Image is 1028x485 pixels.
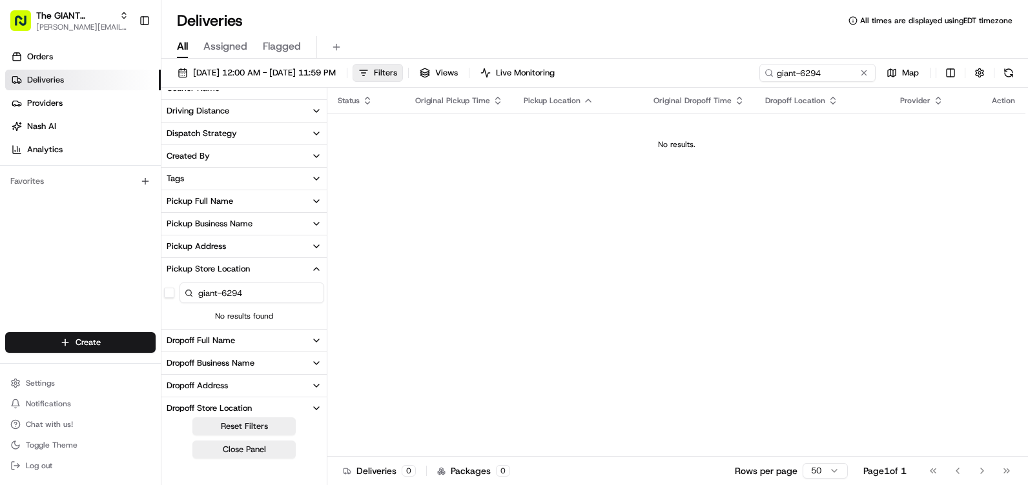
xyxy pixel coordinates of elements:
p: Rows per page [735,464,797,477]
div: Favorites [5,171,156,192]
div: Dispatch Strategy [167,128,237,139]
button: The GIANT Company [36,9,114,22]
div: Dropoff Business Name [167,357,254,369]
a: 📗Knowledge Base [8,182,104,205]
button: Settings [5,374,156,392]
div: Packages [437,464,510,477]
div: Pickup Full Name [167,195,233,207]
button: Refresh [1000,64,1018,82]
h1: Deliveries [177,10,243,31]
span: Toggle Theme [26,440,77,450]
button: Toggle Theme [5,436,156,454]
button: [PERSON_NAME][EMAIL_ADDRESS][PERSON_NAME][DOMAIN_NAME] [36,22,128,32]
input: Pickup Store Location [180,282,324,303]
a: 💻API Documentation [104,182,212,205]
img: 1736555255976-a54dd68f-1ca7-489b-9aae-adbdc363a1c4 [13,123,36,146]
span: API Documentation [122,187,207,200]
div: 💻 [109,188,119,199]
div: Pickup Store Location [167,263,250,275]
div: Created By [167,150,210,162]
span: [DATE] 12:00 AM - [DATE] 11:59 PM [193,67,336,79]
img: Nash [13,13,39,39]
a: Providers [5,93,161,114]
a: Nash AI [5,116,161,137]
button: Map [881,64,925,82]
span: Status [338,95,360,106]
span: Providers [27,97,63,109]
button: Views [414,64,464,82]
div: Start new chat [44,123,212,136]
a: Powered byPylon [91,218,156,228]
div: Pickup Address [167,241,226,252]
div: Dropoff Address [167,380,228,391]
div: Page 1 of 1 [863,464,907,477]
div: 0 [402,465,416,477]
button: Log out [5,457,156,475]
div: 📗 [13,188,23,199]
span: No results found [161,311,327,321]
span: Log out [26,460,52,471]
button: Close Panel [192,440,296,459]
span: All [177,39,188,54]
a: Deliveries [5,70,161,90]
button: Notifications [5,395,156,413]
span: Settings [26,378,55,388]
span: Create [76,337,101,348]
span: Original Pickup Time [415,95,490,106]
button: Dropoff Store Location [161,397,327,419]
div: Dropoff Store Location [167,402,252,414]
span: Live Monitoring [496,67,555,79]
span: Map [902,67,919,79]
a: Analytics [5,139,161,160]
button: Filters [353,64,403,82]
span: Nash AI [27,121,56,132]
button: [DATE] 12:00 AM - [DATE] 11:59 PM [172,64,342,82]
button: The GIANT Company[PERSON_NAME][EMAIL_ADDRESS][PERSON_NAME][DOMAIN_NAME] [5,5,134,36]
button: Pickup Store Location [161,258,327,280]
div: Pickup Business Name [167,218,252,230]
button: Chat with us! [5,415,156,433]
div: No results. [333,139,1020,150]
span: Assigned [203,39,247,54]
a: Orders [5,46,161,67]
span: Pylon [128,219,156,228]
button: Driving Distance [161,100,327,122]
span: Notifications [26,399,71,409]
span: Flagged [263,39,301,54]
input: Clear [34,83,213,97]
button: Dropoff Full Name [161,330,327,351]
div: Action [992,95,1015,106]
div: Dropoff Full Name [167,335,235,346]
span: Analytics [27,144,63,155]
button: Dropoff Address [161,375,327,397]
input: Type to search [759,64,876,82]
button: Created By [161,145,327,167]
span: Provider [900,95,930,106]
span: Knowledge Base [26,187,99,200]
span: Dropoff Location [765,95,825,106]
div: Tags [167,173,184,184]
button: Pickup Address [161,235,327,257]
button: Tags [161,168,327,190]
div: Deliveries [343,464,416,477]
span: Deliveries [27,74,64,86]
span: All times are displayed using EDT timezone [860,15,1013,26]
button: Dropoff Business Name [161,352,327,374]
div: 0 [496,465,510,477]
button: Start new chat [220,127,235,143]
button: Reset Filters [192,417,296,435]
div: Driving Distance [167,105,229,117]
button: Pickup Full Name [161,190,327,212]
button: Create [5,332,156,353]
button: Pickup Business Name [161,213,327,235]
span: Views [435,67,458,79]
button: Dispatch Strategy [161,123,327,144]
div: We're available if you need us! [44,136,163,146]
span: Chat with us! [26,419,73,430]
p: Welcome 👋 [13,52,235,72]
span: Orders [27,51,53,63]
span: Filters [374,67,397,79]
span: Pickup Location [524,95,581,106]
